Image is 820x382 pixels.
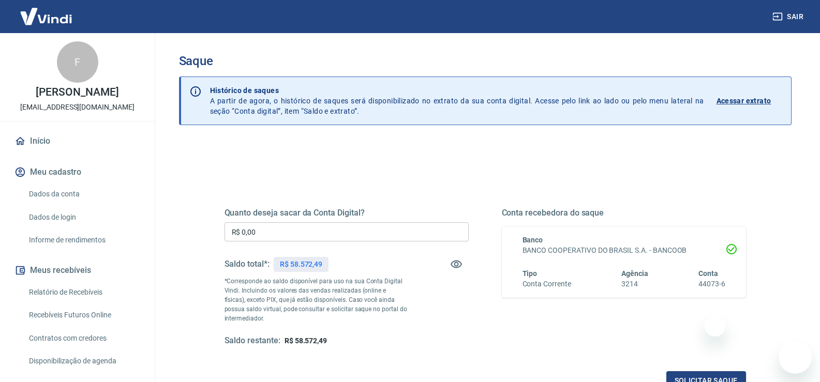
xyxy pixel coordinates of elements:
[779,341,812,374] iframe: Botão para abrir a janela de mensagens
[225,259,270,269] h5: Saldo total*:
[12,1,80,32] img: Vindi
[210,85,704,96] p: Histórico de saques
[225,208,469,218] h5: Quanto deseja sacar da Conta Digital?
[25,350,142,372] a: Disponibilização de agenda
[57,41,98,83] div: F
[770,7,808,26] button: Sair
[225,277,408,323] p: *Corresponde ao saldo disponível para uso na sua Conta Digital Vindi. Incluindo os valores das ve...
[25,207,142,228] a: Dados de login
[12,259,142,282] button: Meus recebíveis
[25,230,142,251] a: Informe de rendimentos
[179,54,792,68] h3: Saque
[621,269,648,278] span: Agência
[717,85,783,116] a: Acessar extrato
[12,130,142,152] a: Início
[20,102,135,113] p: [EMAIL_ADDRESS][DOMAIN_NAME]
[717,96,771,106] p: Acessar extrato
[705,316,725,337] iframe: Fechar mensagem
[698,279,725,289] h6: 44073-6
[523,279,571,289] h6: Conta Corrente
[12,161,142,184] button: Meu cadastro
[25,184,142,205] a: Dados da conta
[25,282,142,303] a: Relatório de Recebíveis
[523,269,538,278] span: Tipo
[523,236,543,244] span: Banco
[225,335,280,346] h5: Saldo restante:
[25,328,142,349] a: Contratos com credores
[25,304,142,326] a: Recebíveis Futuros Online
[523,245,725,256] h6: BANCO COOPERATIVO DO BRASIL S.A. - BANCOOB
[502,208,746,218] h5: Conta recebedora do saque
[280,259,322,270] p: R$ 58.572,49
[621,279,648,289] h6: 3214
[210,85,704,116] p: A partir de agora, o histórico de saques será disponibilizado no extrato da sua conta digital. Ac...
[698,269,718,278] span: Conta
[36,87,118,98] p: [PERSON_NAME]
[285,337,327,345] span: R$ 58.572,49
